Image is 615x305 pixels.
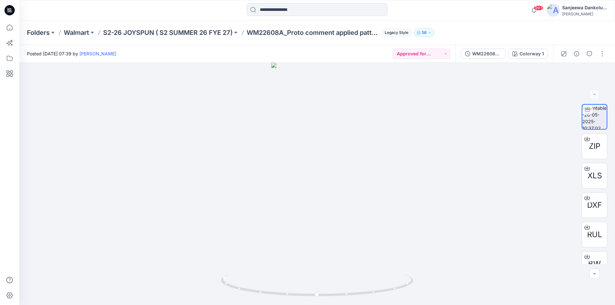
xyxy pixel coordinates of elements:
span: DXF [587,199,602,211]
div: WM22608A_DEV [472,50,502,57]
p: 58 [422,29,427,36]
img: avatar [547,4,560,17]
button: 58 [414,28,435,37]
div: [PERSON_NAME] [562,12,607,16]
p: WM22608A_Proto comment applied pattern [247,28,379,37]
button: Details [571,49,582,59]
a: Walmart [64,28,89,37]
button: Colorway 1 [508,49,548,59]
div: Sanjeewa Dankoluwage [562,4,607,12]
a: Folders [27,28,50,37]
div: Colorway 1 [520,50,544,57]
span: BW [588,258,601,270]
span: 99+ [534,5,543,11]
button: WM22608A_DEV [461,49,506,59]
span: XLS [587,170,602,181]
span: RUL [587,229,602,240]
span: Posted [DATE] 07:39 by [27,50,116,57]
span: Legacy Style [382,29,411,36]
img: turntable-26-05-2025-10:37:02 [582,105,607,129]
span: ZIP [589,140,600,152]
a: [PERSON_NAME] [79,51,116,56]
button: Legacy Style [379,28,411,37]
a: S2-26 JOYSPUN ( S2 SUMMER 26 FYE 27) [103,28,233,37]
